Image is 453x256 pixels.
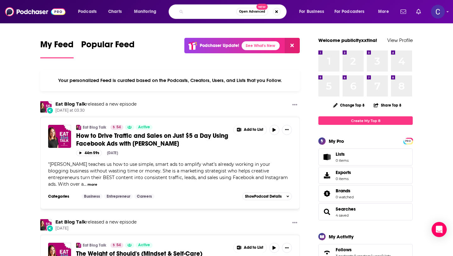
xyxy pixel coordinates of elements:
[387,37,413,43] a: View Profile
[55,226,137,231] span: [DATE]
[329,101,368,109] button: Change Top 8
[134,194,154,199] a: Careers
[336,151,349,157] span: Lists
[76,132,228,148] span: How to Drive Traffic and Sales on Just $5 a Day Using Facebook Ads with [PERSON_NAME]
[329,138,344,144] div: My Pro
[108,7,122,16] span: Charts
[81,194,103,199] a: Business
[404,138,412,143] a: PRO
[84,181,87,187] span: ...
[414,6,423,17] a: Show notifications dropdown
[244,127,263,132] span: Add to List
[55,108,137,113] span: [DATE] at 03:30
[299,7,324,16] span: For Business
[110,243,123,248] a: 54
[336,213,349,218] a: 4 saved
[378,7,389,16] span: More
[431,5,445,19] button: Show profile menu
[130,7,165,17] button: open menu
[83,243,106,248] a: Eat Blog Talk
[242,193,292,200] button: ShowPodcast Details
[136,125,153,130] a: Active
[256,4,268,10] span: New
[336,206,356,212] a: Searches
[81,39,135,58] a: Popular Feed
[116,242,121,248] span: 54
[76,125,81,130] img: Eat Blog Talk
[336,177,351,181] span: 0 items
[110,125,123,130] a: 54
[290,101,300,109] button: Show More Button
[336,247,391,253] a: Follows
[318,185,413,202] span: Brands
[334,7,365,16] span: For Podcasters
[48,161,288,187] span: [PERSON_NAME] teaches us how to use simple, smart ads to amplify what’s already working in your b...
[336,170,351,175] span: Exports
[282,125,292,135] button: Show More Button
[374,7,397,17] button: open menu
[48,194,76,199] h3: Categories
[295,7,332,17] button: open menu
[200,43,239,48] p: Podchaser Update!
[78,7,97,16] span: Podcasts
[336,188,354,194] a: Brands
[40,219,52,230] img: Eat Blog Talk
[138,242,150,248] span: Active
[432,222,447,237] div: Open Intercom Messenger
[318,37,377,43] a: Welcome publicityxxtina!
[40,39,74,54] span: My Feed
[330,7,374,17] button: open menu
[234,243,266,253] button: Show More Button
[318,203,413,220] span: Searches
[321,189,333,198] a: Brands
[76,132,229,148] a: How to Drive Traffic and Sales on Just $5 a Day Using Facebook Ads with [PERSON_NAME]
[47,107,53,114] div: New Episode
[321,153,333,161] span: Lists
[321,171,333,180] span: Exports
[47,225,53,232] div: New Episode
[239,10,265,13] span: Open Advanced
[242,41,280,50] a: See What's New
[236,8,268,15] button: Open AdvancedNew
[329,234,354,240] div: My Activity
[76,243,81,248] img: Eat Blog Talk
[136,243,153,248] a: Active
[373,99,402,111] button: Share Top 8
[5,6,65,18] img: Podchaser - Follow, Share and Rate Podcasts
[48,161,288,187] span: "
[336,151,345,157] span: Lists
[48,125,71,148] img: How to Drive Traffic and Sales on Just $5 a Day Using Facebook Ads with Nicole Kelley
[55,219,137,225] h3: released a new episode
[55,219,86,225] a: Eat Blog Talk
[83,125,106,130] a: Eat Blog Talk
[290,219,300,227] button: Show More Button
[282,243,292,253] button: Show More Button
[398,6,409,17] a: Show notifications dropdown
[104,7,126,17] a: Charts
[76,150,102,156] button: 44m 59s
[336,158,349,163] span: 0 items
[55,101,137,107] h3: released a new episode
[318,116,413,125] a: Create My Top 8
[116,124,121,131] span: 54
[74,7,105,17] button: open menu
[40,39,74,58] a: My Feed
[55,101,86,107] a: Eat Blog Talk
[336,247,352,253] span: Follows
[318,148,413,166] a: Lists
[175,4,293,19] div: Search podcasts, credits, & more...
[318,167,413,184] a: Exports
[107,151,118,155] div: [DATE]
[336,188,350,194] span: Brands
[431,5,445,19] span: Logged in as publicityxxtina
[104,194,133,199] a: Entrepreneur
[40,101,52,113] img: Eat Blog Talk
[81,39,135,54] span: Popular Feed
